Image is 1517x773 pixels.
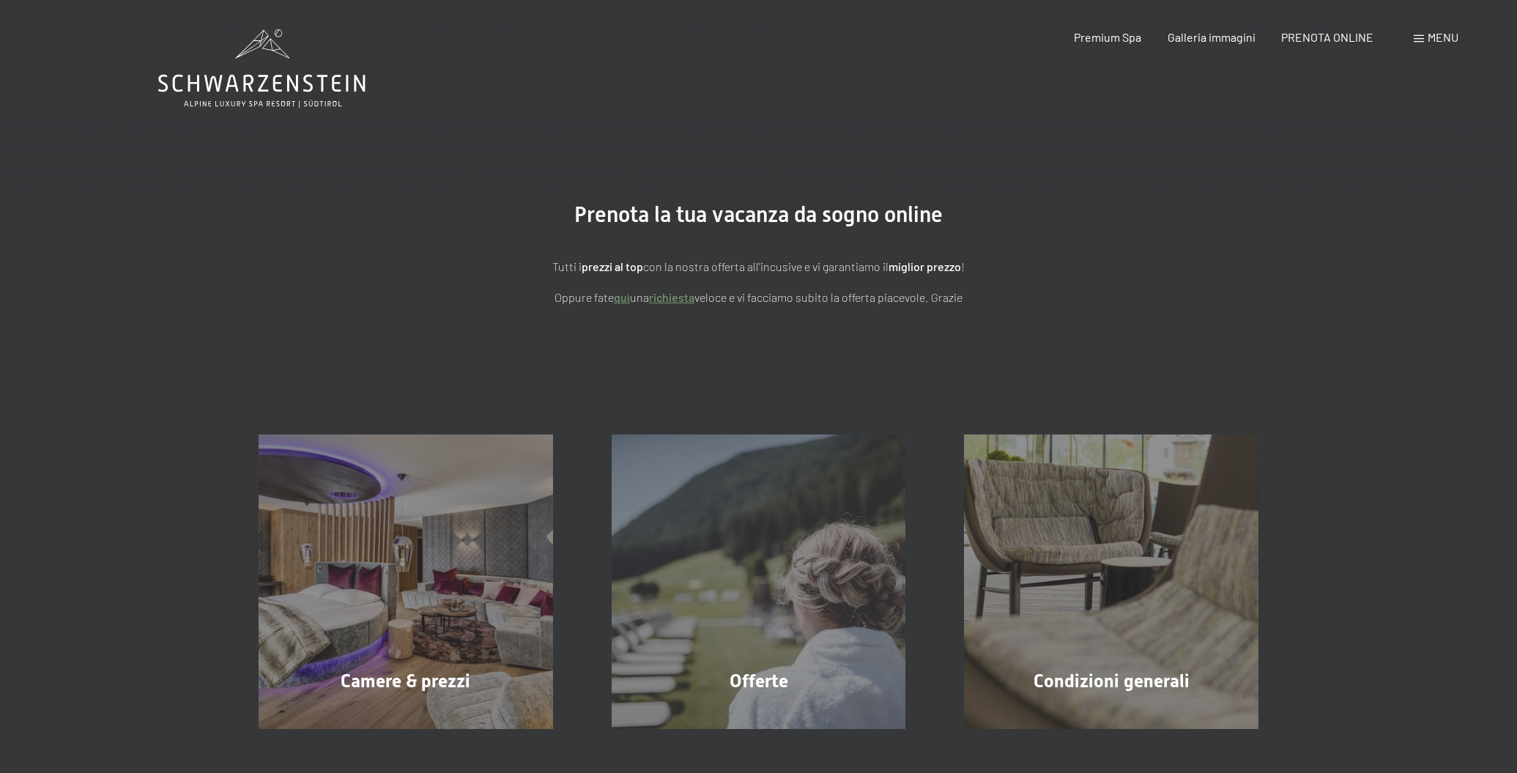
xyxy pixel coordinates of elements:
span: Menu [1428,30,1458,44]
p: Oppure fate una veloce e vi facciamo subito la offerta piacevole. Grazie [393,288,1125,307]
a: PRENOTA ONLINE [1281,30,1373,44]
a: quì [614,290,630,304]
a: richiesta [649,290,694,304]
span: Camere & prezzi [341,670,470,692]
a: Vacanze in Trentino Alto Adige all'Hotel Schwarzenstein Offerte [582,434,935,729]
span: Offerte [730,670,788,692]
a: Vacanze in Trentino Alto Adige all'Hotel Schwarzenstein Camere & prezzi [229,434,582,729]
span: Condizioni generali [1034,670,1190,692]
a: Premium Spa [1074,30,1141,44]
strong: miglior prezzo [889,259,961,273]
a: Galleria immagini [1168,30,1255,44]
a: Vacanze in Trentino Alto Adige all'Hotel Schwarzenstein Condizioni generali [935,434,1288,729]
strong: prezzi al top [582,259,643,273]
p: Tutti i con la nostra offerta all'incusive e vi garantiamo il ! [393,257,1125,276]
span: Prenota la tua vacanza da sogno online [574,201,943,227]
